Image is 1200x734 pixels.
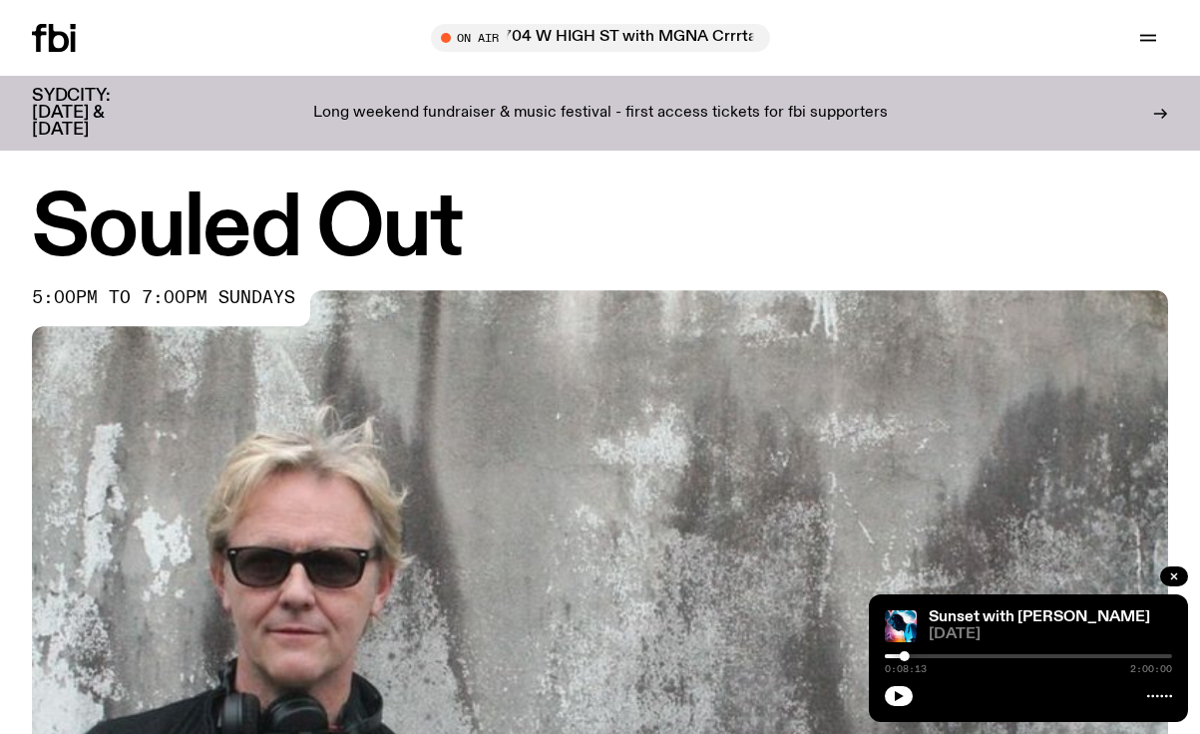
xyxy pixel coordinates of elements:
h3: SYDCITY: [DATE] & [DATE] [32,88,160,139]
span: 2:00:00 [1130,664,1172,674]
span: 5:00pm to 7:00pm sundays [32,290,295,306]
span: [DATE] [929,627,1172,642]
img: Simon Caldwell stands side on, looking downwards. He has headphones on. Behind him is a brightly ... [885,610,917,642]
p: Long weekend fundraiser & music festival - first access tickets for fbi supporters [313,105,888,123]
a: Sunset with [PERSON_NAME] [929,609,1150,625]
button: On Air704 W HIGH ST with MGNA Crrrta [431,24,770,52]
span: 0:08:13 [885,664,927,674]
h1: Souled Out [32,189,1168,270]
